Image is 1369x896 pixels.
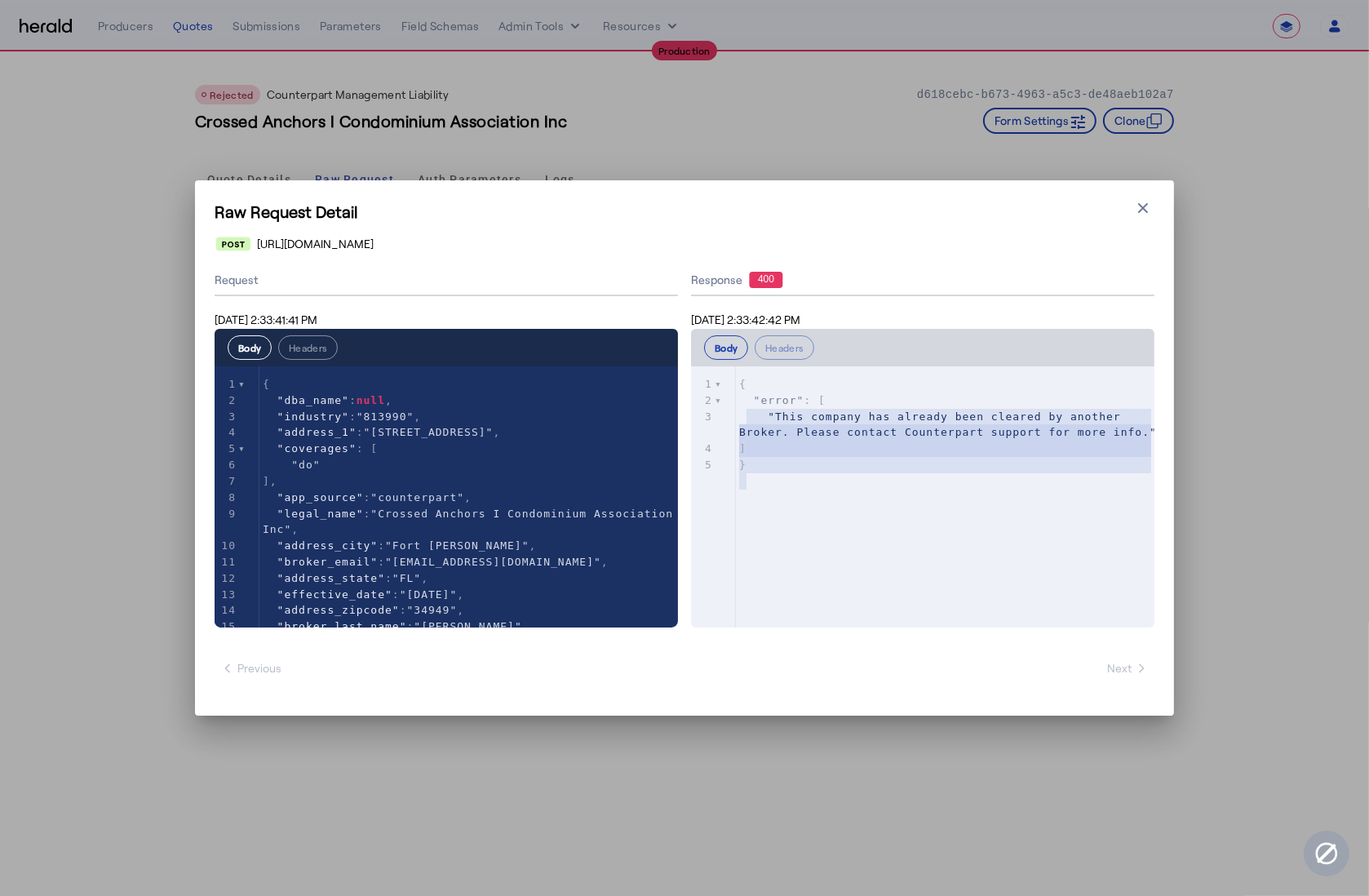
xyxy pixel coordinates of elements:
[370,491,464,503] span: "counterpart"
[277,491,364,503] span: "app_source"
[263,426,500,438] span: : ,
[277,394,349,406] span: "dba_name"
[739,410,1157,439] span: "This company has already been cleared by another Broker. Please contact Counterpart support for ...
[263,620,529,632] span: : ,
[691,393,715,409] div: 2
[263,394,392,406] span: : ,
[277,604,400,616] span: "address_zipcode"
[739,378,747,390] span: {
[385,556,601,568] span: "[EMAIL_ADDRESS][DOMAIN_NAME]"
[215,587,238,603] div: 13
[739,394,826,406] span: : [
[755,335,814,360] button: Headers
[263,539,537,552] span: : ,
[215,602,238,619] div: 14
[215,200,1154,223] h1: Raw Request Detail
[277,442,357,455] span: "coverages"
[263,556,609,568] span: : ,
[215,619,238,635] div: 15
[263,491,472,503] span: : ,
[221,660,281,676] span: Previous
[278,335,338,360] button: Headers
[392,572,421,584] span: "FL"
[277,620,407,632] span: "broker_last_name"
[263,378,270,390] span: {
[277,539,379,552] span: "address_city"
[357,410,414,423] span: "813990"
[385,539,529,552] span: "Fort [PERSON_NAME]"
[215,473,238,490] div: 7
[215,409,238,425] div: 3
[263,508,680,536] span: "Crossed Anchors I Condominium Association Inc"
[1107,660,1148,676] span: Next
[357,394,385,406] span: null
[263,604,464,616] span: : ,
[1101,654,1154,683] button: Next
[215,654,288,683] button: Previous
[754,394,804,406] span: "error"
[691,272,1154,288] div: Response
[215,393,238,409] div: 2
[215,265,678,296] div: Request
[691,313,800,326] span: [DATE] 2:33:42:42 PM
[263,475,277,487] span: ],
[277,508,364,520] span: "legal_name"
[414,620,521,632] span: "[PERSON_NAME]"
[215,506,238,522] div: 9
[215,424,238,441] div: 4
[215,313,317,326] span: [DATE] 2:33:41:41 PM
[263,588,464,601] span: : ,
[691,457,715,473] div: 5
[739,442,747,455] span: ]
[215,457,238,473] div: 6
[215,490,238,506] div: 8
[215,554,238,570] div: 11
[739,459,747,471] span: }
[407,604,458,616] span: "34949"
[263,410,421,423] span: : ,
[215,570,238,587] div: 12
[277,588,392,601] span: "effective_date"
[758,273,774,285] text: 400
[291,459,320,471] span: "do"
[228,335,272,360] button: Body
[263,442,378,455] span: : [
[277,572,385,584] span: "address_state"
[257,236,374,252] span: [URL][DOMAIN_NAME]
[277,426,357,438] span: "address_1"
[215,538,238,554] div: 10
[400,588,458,601] span: "[DATE]"
[691,376,715,393] div: 1
[215,441,238,457] div: 5
[215,376,238,393] div: 1
[364,426,494,438] span: "[STREET_ADDRESS]"
[277,556,379,568] span: "broker_email"
[691,441,715,457] div: 4
[691,409,715,425] div: 3
[704,335,748,360] button: Body
[277,410,349,423] span: "industry"
[263,508,680,536] span: : ,
[263,572,428,584] span: : ,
